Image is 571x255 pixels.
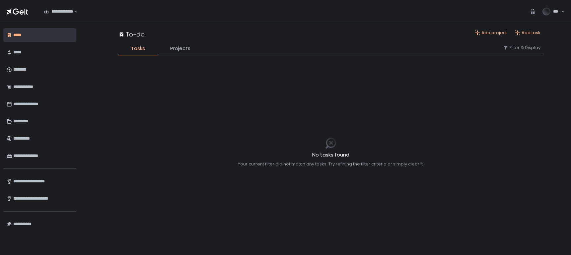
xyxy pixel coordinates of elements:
[238,161,424,167] div: Your current filter did not match any tasks. Try refining the filter criteria or simply clear it.
[475,30,507,36] button: Add project
[503,45,540,51] button: Filter & Display
[131,45,145,52] span: Tasks
[238,151,424,159] h2: No tasks found
[118,30,145,39] div: To-do
[40,5,77,19] div: Search for option
[515,30,540,36] button: Add task
[170,45,190,52] span: Projects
